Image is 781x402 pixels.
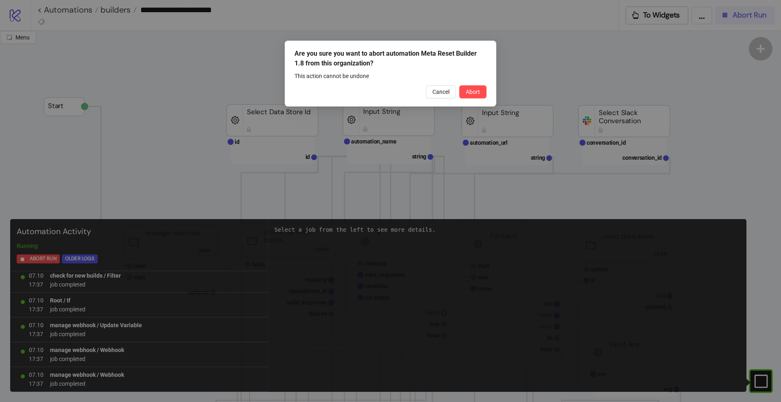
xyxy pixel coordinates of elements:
span: Cancel [432,89,449,95]
span: Abort [466,89,480,95]
div: Are you sure you want to abort automation Meta Reset Builder 1.8 from this organization? [295,49,486,68]
button: Cancel [426,85,456,98]
div: This action cannot be undone [295,72,486,80]
button: Abort [459,85,486,98]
